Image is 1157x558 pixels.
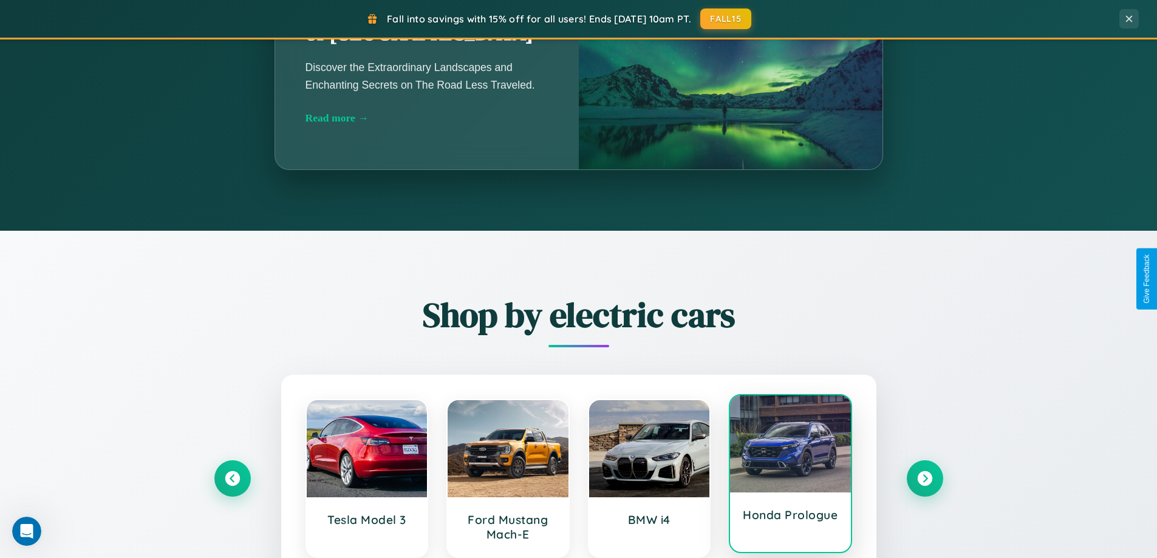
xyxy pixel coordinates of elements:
[305,112,548,124] div: Read more →
[387,13,691,25] span: Fall into savings with 15% off for all users! Ends [DATE] 10am PT.
[700,9,751,29] button: FALL15
[742,508,839,522] h3: Honda Prologue
[12,517,41,546] iframe: Intercom live chat
[601,512,698,527] h3: BMW i4
[1142,254,1151,304] div: Give Feedback
[214,291,943,338] h2: Shop by electric cars
[460,512,556,542] h3: Ford Mustang Mach-E
[319,512,415,527] h3: Tesla Model 3
[305,59,548,93] p: Discover the Extraordinary Landscapes and Enchanting Secrets on The Road Less Traveled.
